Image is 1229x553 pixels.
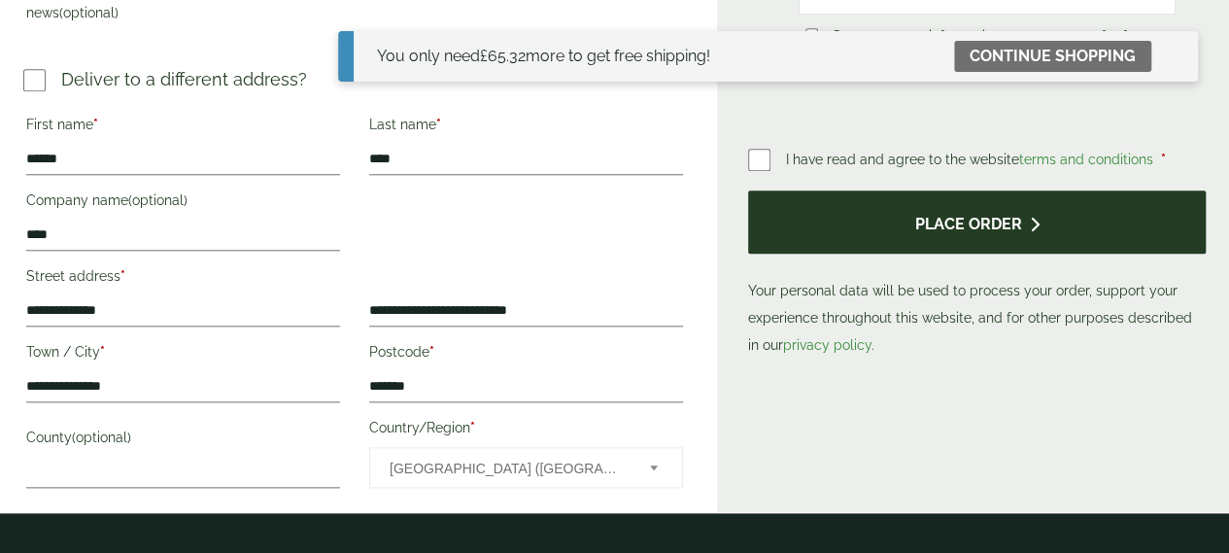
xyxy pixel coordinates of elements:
[802,28,1160,77] label: Save payment information to my account for future purchases.
[93,117,98,132] abbr: required
[369,447,683,488] span: Country/Region
[128,192,188,208] span: (optional)
[61,66,307,92] p: Deliver to a different address?
[748,190,1206,254] button: Place order
[377,45,710,68] div: You only need more to get free shipping!
[954,41,1151,72] a: Continue shopping
[369,338,683,371] label: Postcode
[390,448,624,489] span: United Kingdom (UK)
[786,152,1157,167] span: I have read and agree to the website
[436,117,441,132] abbr: required
[26,187,340,220] label: Company name
[748,190,1206,359] p: Your personal data will be used to process your order, support your experience throughout this we...
[369,111,683,144] label: Last name
[1019,152,1153,167] a: terms and conditions
[369,414,683,447] label: Country/Region
[1161,152,1166,167] abbr: required
[480,47,526,65] span: 65.32
[59,5,119,20] span: (optional)
[72,430,131,445] span: (optional)
[26,262,340,295] label: Street address
[100,344,105,360] abbr: required
[26,424,340,457] label: County
[26,338,340,371] label: Town / City
[783,337,871,353] a: privacy policy
[470,420,475,435] abbr: required
[480,47,488,65] span: £
[26,111,340,144] label: First name
[120,268,125,284] abbr: required
[429,344,434,360] abbr: required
